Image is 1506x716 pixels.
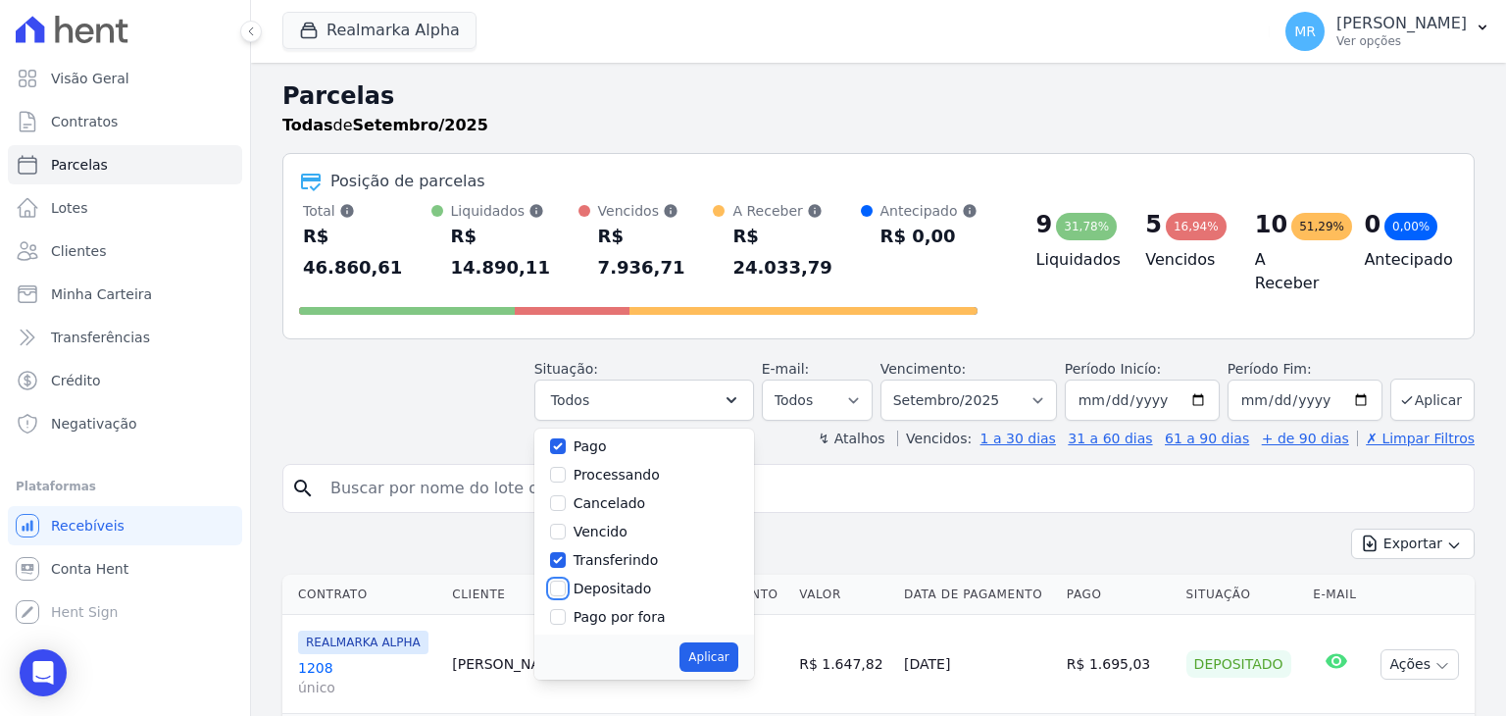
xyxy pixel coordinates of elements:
[1291,213,1352,240] div: 51,29%
[1351,529,1475,559] button: Exportar
[8,188,242,228] a: Lotes
[20,649,67,696] div: Open Intercom Messenger
[16,475,234,498] div: Plataformas
[551,388,589,412] span: Todos
[574,438,607,454] label: Pago
[451,221,578,283] div: R$ 14.890,11
[818,431,884,446] label: ↯ Atalhos
[880,221,978,252] div: R$ 0,00
[1270,4,1506,59] button: MR [PERSON_NAME] Ver opções
[1056,213,1117,240] div: 31,78%
[282,78,1475,114] h2: Parcelas
[1036,248,1115,272] h4: Liquidados
[1390,379,1475,421] button: Aplicar
[1228,359,1382,380] label: Período Fim:
[319,469,1466,508] input: Buscar por nome do lote ou do cliente
[598,201,714,221] div: Vencidos
[1166,213,1227,240] div: 16,94%
[51,414,137,434] span: Negativação
[1305,575,1368,615] th: E-mail
[8,59,242,98] a: Visão Geral
[353,116,488,134] strong: Setembro/2025
[298,678,436,697] span: único
[791,575,896,615] th: Valor
[330,170,485,193] div: Posição de parcelas
[1255,209,1287,240] div: 10
[880,201,978,221] div: Antecipado
[1380,649,1459,680] button: Ações
[8,145,242,184] a: Parcelas
[880,361,966,377] label: Vencimento:
[1065,361,1161,377] label: Período Inicío:
[1255,248,1333,295] h4: A Receber
[298,631,428,654] span: REALMARKA ALPHA
[1336,33,1467,49] p: Ver opções
[574,467,660,483] label: Processando
[534,380,754,421] button: Todos
[1145,209,1162,240] div: 5
[1384,213,1437,240] div: 0,00%
[679,642,737,672] button: Aplicar
[980,431,1056,446] a: 1 a 30 dias
[1068,431,1152,446] a: 31 a 60 dias
[51,241,106,261] span: Clientes
[574,495,645,511] label: Cancelado
[298,658,436,697] a: 1208único
[1036,209,1053,240] div: 9
[303,221,431,283] div: R$ 46.860,61
[1165,431,1249,446] a: 61 a 90 dias
[51,69,129,88] span: Visão Geral
[1179,575,1306,615] th: Situação
[1059,575,1179,615] th: Pago
[8,275,242,314] a: Minha Carteira
[732,201,860,221] div: A Receber
[282,12,477,49] button: Realmarka Alpha
[1364,209,1380,240] div: 0
[897,431,972,446] label: Vencidos:
[1059,615,1179,714] td: R$ 1.695,03
[762,361,810,377] label: E-mail:
[51,371,101,390] span: Crédito
[282,114,488,137] p: de
[8,102,242,141] a: Contratos
[451,201,578,221] div: Liquidados
[282,116,333,134] strong: Todas
[1145,248,1224,272] h4: Vencidos
[1364,248,1442,272] h4: Antecipado
[51,516,125,536] span: Recebíveis
[574,552,659,568] label: Transferindo
[574,609,666,625] label: Pago por fora
[1357,431,1475,446] a: ✗ Limpar Filtros
[51,328,150,347] span: Transferências
[1262,431,1349,446] a: + de 90 dias
[791,615,896,714] td: R$ 1.647,82
[574,581,652,596] label: Depositado
[598,221,714,283] div: R$ 7.936,71
[732,221,860,283] div: R$ 24.033,79
[51,198,88,218] span: Lotes
[8,231,242,271] a: Clientes
[1294,25,1316,38] span: MR
[8,318,242,357] a: Transferências
[51,155,108,175] span: Parcelas
[1186,650,1291,678] div: Depositado
[444,575,685,615] th: Cliente
[8,404,242,443] a: Negativação
[534,361,598,377] label: Situação:
[896,575,1059,615] th: Data de Pagamento
[291,477,315,500] i: search
[574,524,627,539] label: Vencido
[51,284,152,304] span: Minha Carteira
[51,112,118,131] span: Contratos
[8,506,242,545] a: Recebíveis
[51,559,128,579] span: Conta Hent
[1336,14,1467,33] p: [PERSON_NAME]
[8,549,242,588] a: Conta Hent
[303,201,431,221] div: Total
[282,575,444,615] th: Contrato
[896,615,1059,714] td: [DATE]
[444,615,685,714] td: [PERSON_NAME]
[8,361,242,400] a: Crédito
